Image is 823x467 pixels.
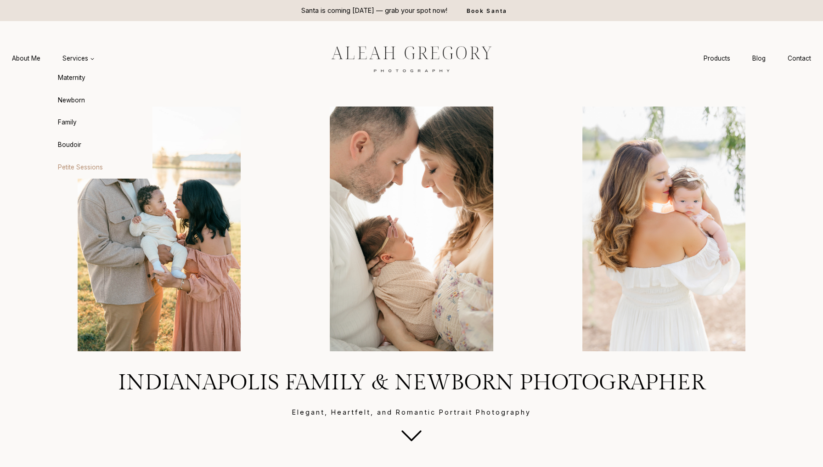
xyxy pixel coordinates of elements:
[693,50,822,67] nav: Secondary
[22,370,801,396] h1: Indianapolis Family & Newborn Photographer
[289,107,534,351] li: 2 of 4
[51,89,152,111] a: Newborn
[1,50,106,67] nav: Primary
[693,50,741,67] a: Products
[51,50,106,67] button: Child menu of Services
[1,50,51,67] a: About Me
[22,407,801,417] p: Elegant, Heartfelt, and Romantic Portrait Photography
[37,107,282,351] li: 1 of 4
[301,6,447,16] p: Santa is coming [DATE] — grab your spot now!
[51,134,152,156] a: Boudoir
[541,107,786,351] li: 3 of 4
[541,107,786,351] img: mom holding baby on shoulder looking back at the camera outdoors in Carmel, Indiana
[51,156,152,178] a: Petite Sessions
[51,112,152,134] a: Family
[741,50,777,67] a: Blog
[289,107,534,351] img: Parents holding their baby lovingly by Indianapolis newborn photographer
[777,50,822,67] a: Contact
[37,107,282,351] img: Family enjoying a sunny day by the lake.
[51,67,152,89] a: Maternity
[37,107,786,351] div: Photo Gallery Carousel
[308,39,515,78] img: aleah gregory logo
